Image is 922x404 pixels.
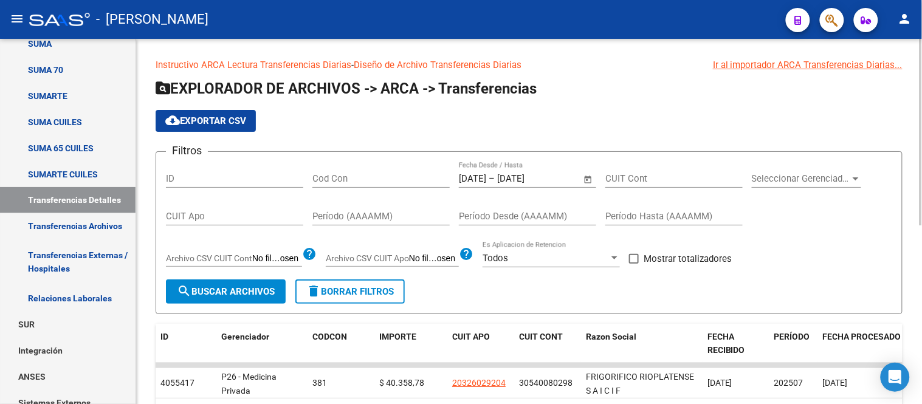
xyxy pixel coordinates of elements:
span: Mostrar totalizadores [644,252,732,266]
span: ID [160,332,168,341]
span: Gerenciador [221,332,269,341]
datatable-header-cell: CUIT APO [447,324,514,364]
span: CUIT APO [452,332,490,341]
button: Borrar Filtros [295,279,405,304]
a: Instructivo ARCA Lectura Transferencias Diarias [156,60,351,70]
span: CUIT CONT [519,332,563,341]
a: Diseño de Archivo Transferencias Diarias [354,60,521,70]
span: Todos [483,253,508,264]
span: 202507 [774,378,803,388]
p: - [156,58,903,72]
span: [DATE] [823,378,848,388]
span: Exportar CSV [165,115,246,126]
span: 381 [312,378,327,388]
mat-icon: search [177,284,191,298]
span: FECHA RECIBIDO [707,332,745,355]
mat-icon: cloud_download [165,113,180,128]
div: Ir al importador ARCA Transferencias Diarias... [713,58,903,72]
mat-icon: menu [10,12,24,26]
datatable-header-cell: FECHA PROCESADO [818,324,909,364]
span: Archivo CSV CUIT Apo [326,253,409,263]
span: - [PERSON_NAME] [96,6,208,33]
div: Open Intercom Messenger [881,363,910,392]
span: P26 - Medicina Privada [221,372,277,395]
span: FRIGORIFICO RIOPLATENSE S A I C I F [586,372,694,395]
input: Archivo CSV CUIT Apo [409,253,459,264]
span: PERÍODO [774,332,810,341]
span: FECHA PROCESADO [823,332,901,341]
mat-icon: help [302,247,317,261]
datatable-header-cell: CODCON [308,324,350,364]
datatable-header-cell: IMPORTE [374,324,447,364]
span: IMPORTE [379,332,416,341]
input: End date [497,173,556,184]
span: – [489,173,495,184]
div: 30540080298 [519,376,573,390]
button: Buscar Archivos [166,279,286,304]
span: Archivo CSV CUIT Cont [166,253,252,263]
span: Seleccionar Gerenciador [752,173,850,184]
span: 4055417 [160,378,194,388]
span: Razon Social [586,332,636,341]
mat-icon: delete [306,284,321,298]
mat-icon: help [459,247,473,261]
datatable-header-cell: Razon Social [581,324,703,364]
button: Open calendar [582,173,596,187]
span: CODCON [312,332,347,341]
datatable-header-cell: Gerenciador [216,324,308,364]
span: Buscar Archivos [177,286,275,297]
h3: Filtros [166,142,208,159]
span: EXPLORADOR DE ARCHIVOS -> ARCA -> Transferencias [156,80,537,97]
span: [DATE] [707,378,732,388]
datatable-header-cell: CUIT CONT [514,324,581,364]
span: Borrar Filtros [306,286,394,297]
mat-icon: person [898,12,912,26]
span: 20326029204 [452,378,506,388]
datatable-header-cell: ID [156,324,216,364]
button: Exportar CSV [156,110,256,132]
input: Archivo CSV CUIT Cont [252,253,302,264]
datatable-header-cell: PERÍODO [769,324,818,364]
input: Start date [459,173,486,184]
datatable-header-cell: FECHA RECIBIDO [703,324,769,364]
span: $ 40.358,78 [379,378,424,388]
